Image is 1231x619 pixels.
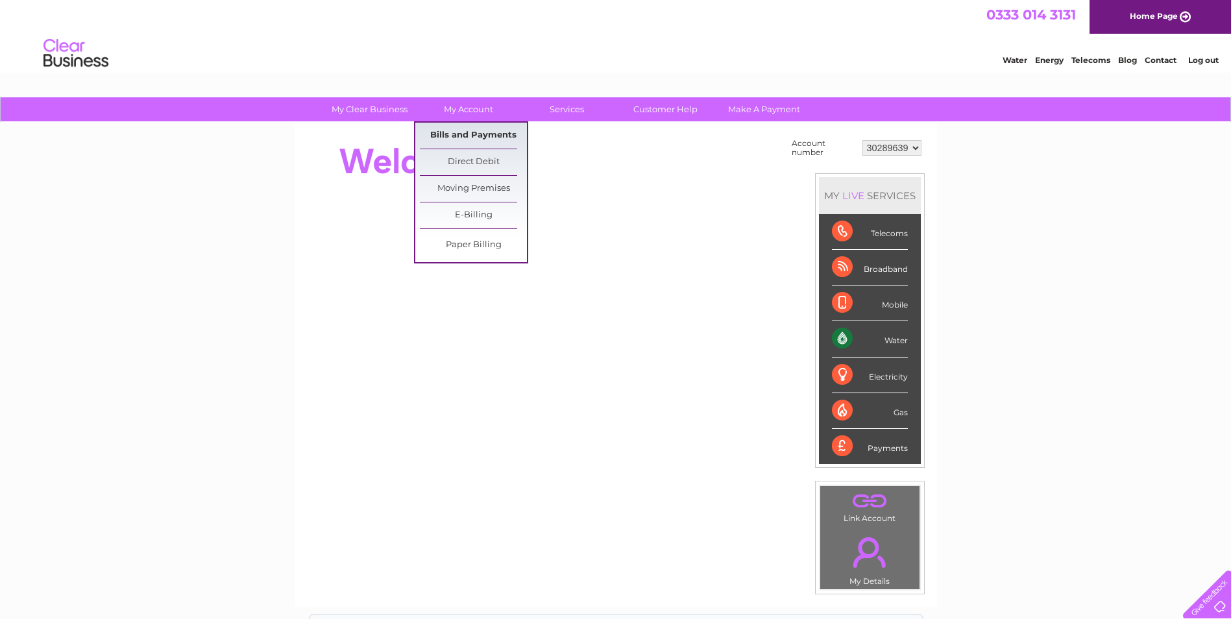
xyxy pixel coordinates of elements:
[420,202,527,228] a: E-Billing
[1145,55,1176,65] a: Contact
[513,97,620,121] a: Services
[832,321,908,357] div: Water
[420,176,527,202] a: Moving Premises
[43,34,109,73] img: logo.png
[832,250,908,285] div: Broadband
[612,97,719,121] a: Customer Help
[820,485,920,526] td: Link Account
[823,529,916,575] a: .
[415,97,522,121] a: My Account
[832,214,908,250] div: Telecoms
[1071,55,1110,65] a: Telecoms
[711,97,818,121] a: Make A Payment
[310,7,923,63] div: Clear Business is a trading name of Verastar Limited (registered in [GEOGRAPHIC_DATA] No. 3667643...
[832,429,908,464] div: Payments
[1118,55,1137,65] a: Blog
[832,285,908,321] div: Mobile
[420,123,527,149] a: Bills and Payments
[1188,55,1219,65] a: Log out
[986,6,1076,23] a: 0333 014 3131
[420,232,527,258] a: Paper Billing
[819,177,921,214] div: MY SERVICES
[832,358,908,393] div: Electricity
[1035,55,1064,65] a: Energy
[1003,55,1027,65] a: Water
[832,393,908,429] div: Gas
[420,149,527,175] a: Direct Debit
[823,489,916,512] a: .
[840,189,867,202] div: LIVE
[788,136,859,160] td: Account number
[820,526,920,590] td: My Details
[316,97,423,121] a: My Clear Business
